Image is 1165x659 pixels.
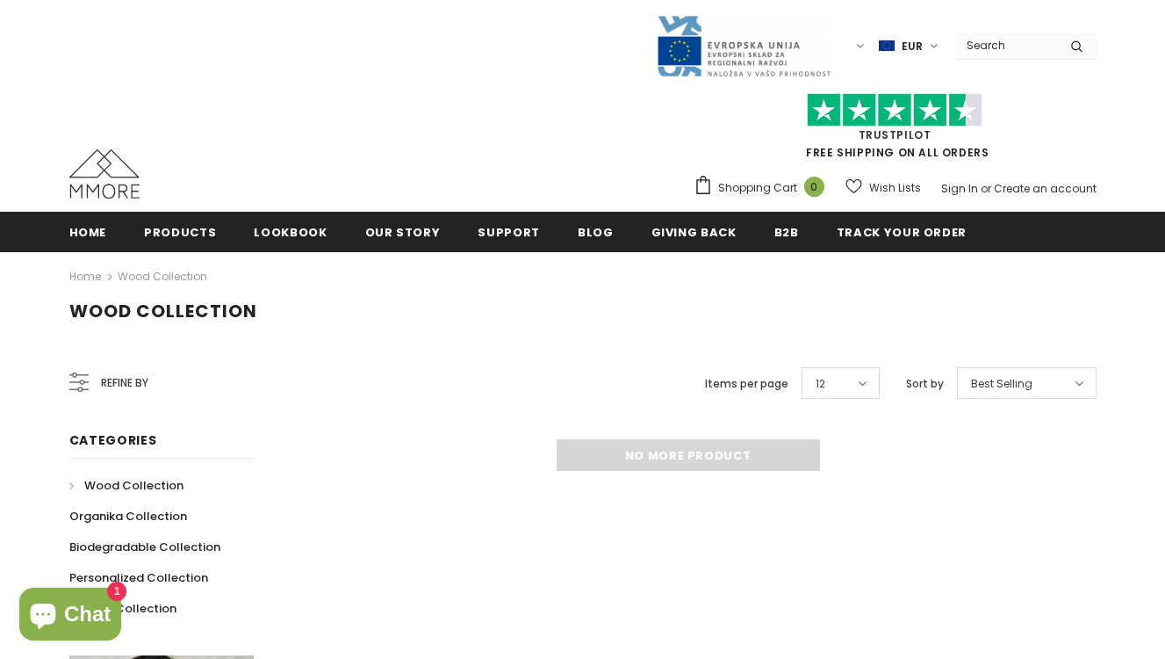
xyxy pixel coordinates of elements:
[859,127,931,142] a: Trustpilot
[84,477,183,494] span: Wood Collection
[816,375,825,393] span: 12
[69,299,257,323] span: Wood Collection
[869,179,921,197] span: Wish Lists
[694,101,1097,160] span: FREE SHIPPING ON ALL ORDERS
[837,212,967,251] a: Track your order
[69,431,157,449] span: Categories
[69,212,107,251] a: Home
[578,224,614,241] span: Blog
[69,224,107,241] span: Home
[845,172,921,203] a: Wish Lists
[144,224,216,241] span: Products
[656,14,831,78] img: Javni Razpis
[981,181,991,196] span: or
[365,224,441,241] span: Our Story
[694,175,833,201] a: Shopping Cart 0
[69,501,187,532] a: Organika Collection
[941,181,978,196] a: Sign In
[144,212,216,251] a: Products
[718,179,797,197] span: Shopping Cart
[837,224,967,241] span: Track your order
[365,212,441,251] a: Our Story
[906,375,944,393] label: Sort by
[578,212,614,251] a: Blog
[254,212,327,251] a: Lookbook
[705,375,788,393] label: Items per page
[956,33,1057,58] input: Search Site
[69,532,220,562] a: Biodegradable Collection
[254,224,327,241] span: Lookbook
[69,539,220,555] span: Biodegradable Collection
[478,212,540,251] a: support
[807,93,982,127] img: Trust Pilot Stars
[69,569,208,586] span: Personalized Collection
[651,212,737,251] a: Giving back
[971,375,1032,393] span: Best Selling
[14,588,126,645] inbox-online-store-chat: Shopify online store chat
[69,470,183,501] a: Wood Collection
[774,224,799,241] span: B2B
[69,149,140,199] img: MMORE Cases
[804,177,824,197] span: 0
[478,224,540,241] span: support
[69,562,208,593] a: Personalized Collection
[651,224,737,241] span: Giving back
[69,508,187,525] span: Organika Collection
[774,212,799,251] a: B2B
[69,266,101,287] a: Home
[118,269,207,284] a: Wood Collection
[101,373,148,393] span: Refine by
[656,38,831,53] a: Javni Razpis
[994,181,1097,196] a: Create an account
[902,38,923,55] span: EUR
